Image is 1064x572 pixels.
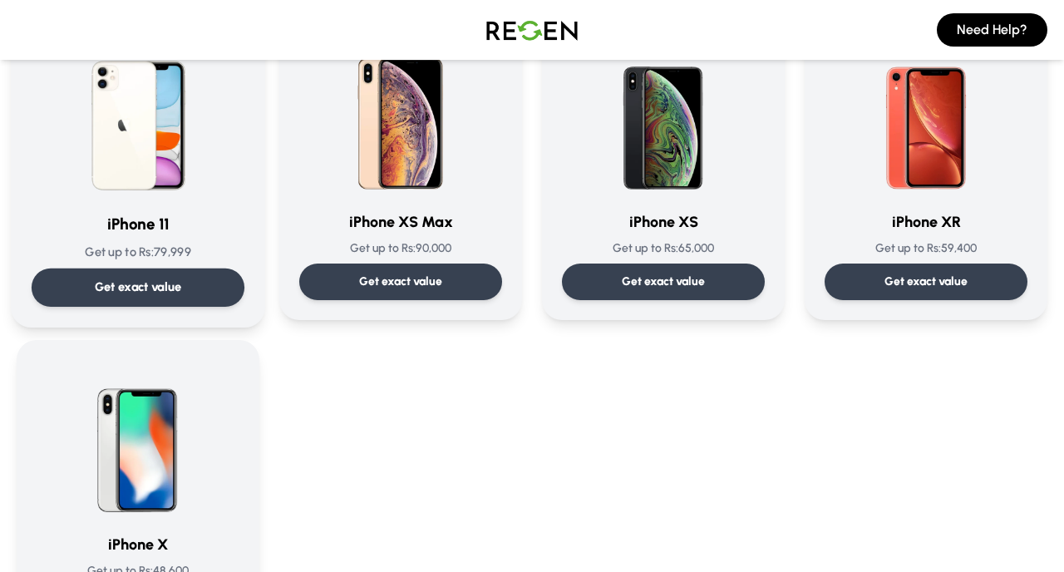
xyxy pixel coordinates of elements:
[562,240,765,257] p: Get up to Rs: 65,000
[37,533,239,556] h3: iPhone X
[846,37,1006,197] img: iPhone XR
[825,210,1027,234] h3: iPhone XR
[32,244,244,261] p: Get up to Rs: 79,999
[584,37,743,197] img: iPhone XS
[321,37,480,197] img: iPhone XS Max
[95,279,182,296] p: Get exact value
[299,210,502,234] h3: iPhone XS Max
[884,274,968,290] p: Get exact value
[937,13,1047,47] button: Need Help?
[825,240,1027,257] p: Get up to Rs: 59,400
[622,274,705,290] p: Get exact value
[562,210,765,234] h3: iPhone XS
[474,7,590,53] img: Logo
[54,31,222,199] img: iPhone 11
[359,274,442,290] p: Get exact value
[58,360,218,520] img: iPhone X
[32,213,244,237] h3: iPhone 11
[299,240,502,257] p: Get up to Rs: 90,000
